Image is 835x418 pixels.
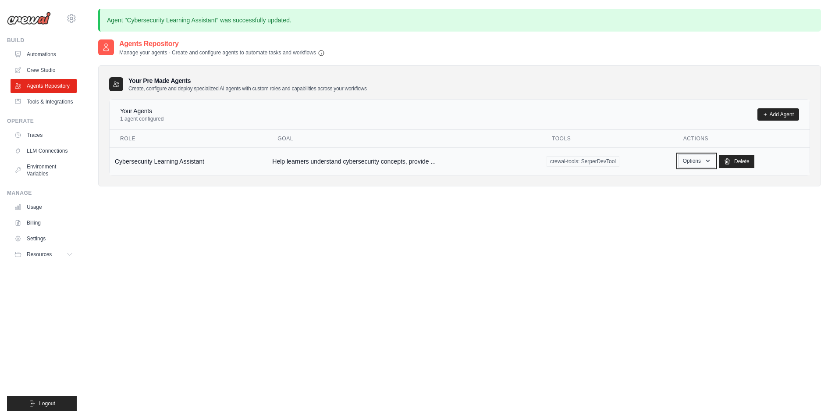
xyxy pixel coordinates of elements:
[267,147,541,175] td: Help learners understand cybersecurity concepts, provide ...
[11,232,77,246] a: Settings
[11,79,77,93] a: Agents Repository
[119,49,325,57] p: Manage your agents - Create and configure agents to automate tasks and workflows
[678,154,715,168] button: Options
[7,37,77,44] div: Build
[11,216,77,230] a: Billing
[7,12,51,25] img: Logo
[673,130,810,148] th: Actions
[39,400,55,407] span: Logout
[11,144,77,158] a: LLM Connections
[7,118,77,125] div: Operate
[11,95,77,109] a: Tools & Integrations
[110,130,267,148] th: Role
[110,147,267,175] td: Cybersecurity Learning Assistant
[119,39,325,49] h2: Agents Repository
[120,115,163,122] p: 1 agent configured
[11,200,77,214] a: Usage
[757,108,799,121] a: Add Agent
[98,9,821,32] p: Agent "Cybersecurity Learning Assistant" was successfully updated.
[128,76,367,92] h3: Your Pre Made Agents
[11,47,77,61] a: Automations
[11,63,77,77] a: Crew Studio
[7,396,77,411] button: Logout
[267,130,541,148] th: Goal
[11,128,77,142] a: Traces
[128,85,367,92] p: Create, configure and deploy specialized AI agents with custom roles and capabilities across your...
[11,160,77,181] a: Environment Variables
[11,247,77,261] button: Resources
[719,155,754,168] a: Delete
[120,107,163,115] h4: Your Agents
[27,251,52,258] span: Resources
[541,130,673,148] th: Tools
[547,156,619,167] span: crewai-tools: SerperDevTool
[7,189,77,196] div: Manage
